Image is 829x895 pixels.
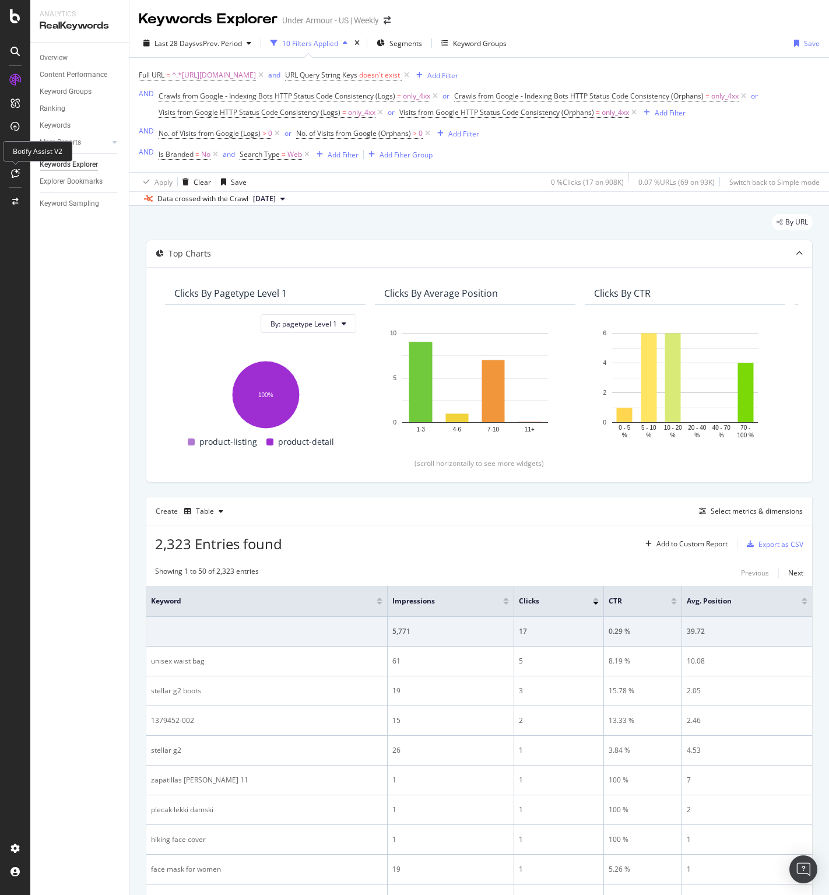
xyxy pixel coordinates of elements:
div: 15 [392,715,510,726]
text: % [622,432,627,438]
svg: A chart. [174,355,356,430]
span: > [413,128,417,138]
text: 4 [603,360,606,366]
div: RealKeywords [40,19,120,33]
div: (scroll horizontally to see more widgets) [160,458,798,468]
text: 40 - 70 [712,424,731,431]
div: Data crossed with the Crawl [157,194,248,204]
button: Export as CSV [742,535,803,553]
button: Last 28 DaysvsPrev. Period [139,34,256,52]
span: Clicks [519,596,575,606]
text: 5 - 10 [641,424,656,431]
div: hiking face cover [151,834,382,845]
div: 2.05 [687,686,807,696]
text: 20 - 40 [688,424,707,431]
text: % [646,432,651,438]
text: 1-3 [416,426,425,433]
div: Keyword Groups [453,38,507,48]
span: = [596,107,600,117]
div: Keywords Explorer [40,159,98,171]
a: Content Performance [40,69,121,81]
span: Full URL [139,70,164,80]
div: Botify Assist V2 [3,141,72,162]
div: 19 [392,864,510,875]
a: More Reports [40,136,109,149]
div: 1 [687,834,807,845]
div: Top Charts [168,248,211,259]
div: 39.72 [687,626,807,637]
span: only_4xx [711,88,739,104]
span: product-detail [278,435,334,449]
div: AND [139,89,154,99]
span: Avg. Position [687,596,784,606]
div: Switch back to Simple mode [729,177,820,187]
div: 0.29 % [609,626,677,637]
div: 8.19 % [609,656,677,666]
svg: A chart. [384,327,566,440]
button: Add to Custom Report [641,535,728,553]
div: Content Performance [40,69,107,81]
a: Keyword Sampling [40,198,121,210]
text: 0 [603,419,606,426]
div: arrow-right-arrow-left [384,16,391,24]
button: AND [139,88,154,99]
button: [DATE] [248,192,290,206]
span: Search Type [240,149,280,159]
div: stellar g2 boots [151,686,382,696]
div: plecak lekki damski [151,805,382,815]
div: Save [231,177,247,187]
text: 0 - 5 [619,424,630,431]
div: 15.78 % [609,686,677,696]
div: 7 [687,775,807,785]
div: legacy label [772,214,813,230]
div: Ranking [40,103,65,115]
button: and [268,69,280,80]
div: Create [156,502,228,521]
span: > [262,128,266,138]
div: Save [804,38,820,48]
div: Analytics [40,9,120,19]
span: Visits from Google HTTP Status Code Consistency (Orphans) [399,107,594,117]
div: and [268,70,280,80]
button: Select metrics & dimensions [694,504,803,518]
span: 2025 Sep. 11th [253,194,276,204]
div: 1379452-002 [151,715,382,726]
div: 1 [392,834,510,845]
div: Apply [154,177,173,187]
span: = [342,107,346,117]
div: Clicks By Average Position [384,287,498,299]
div: 1 [392,775,510,785]
div: Table [196,508,214,515]
button: Table [180,502,228,521]
button: Add Filter [433,127,479,141]
div: Export as CSV [758,539,803,549]
div: and [223,149,235,159]
text: 6 [603,330,606,336]
span: = [195,149,199,159]
div: 1 [519,805,599,815]
span: URL Query String Keys [285,70,357,80]
button: or [388,107,395,118]
div: Showing 1 to 50 of 2,323 entries [155,566,259,580]
div: Select metrics & dimensions [711,506,803,516]
text: 70 - [740,424,750,431]
div: 1 [687,864,807,875]
button: or [284,128,291,139]
button: or [442,90,449,101]
div: 2 [519,715,599,726]
div: Keywords Explorer [139,9,277,29]
div: Overview [40,52,68,64]
div: 2.46 [687,715,807,726]
div: 5.26 % [609,864,677,875]
div: unisex waist bag [151,656,382,666]
div: 19 [392,686,510,696]
div: Open Intercom Messenger [789,855,817,883]
div: face mask for women [151,864,382,875]
span: No. of Visits from Google (Orphans) [296,128,411,138]
div: Next [788,568,803,578]
div: 2 [687,805,807,815]
div: AND [139,147,154,157]
div: 10.08 [687,656,807,666]
div: Clear [194,177,211,187]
